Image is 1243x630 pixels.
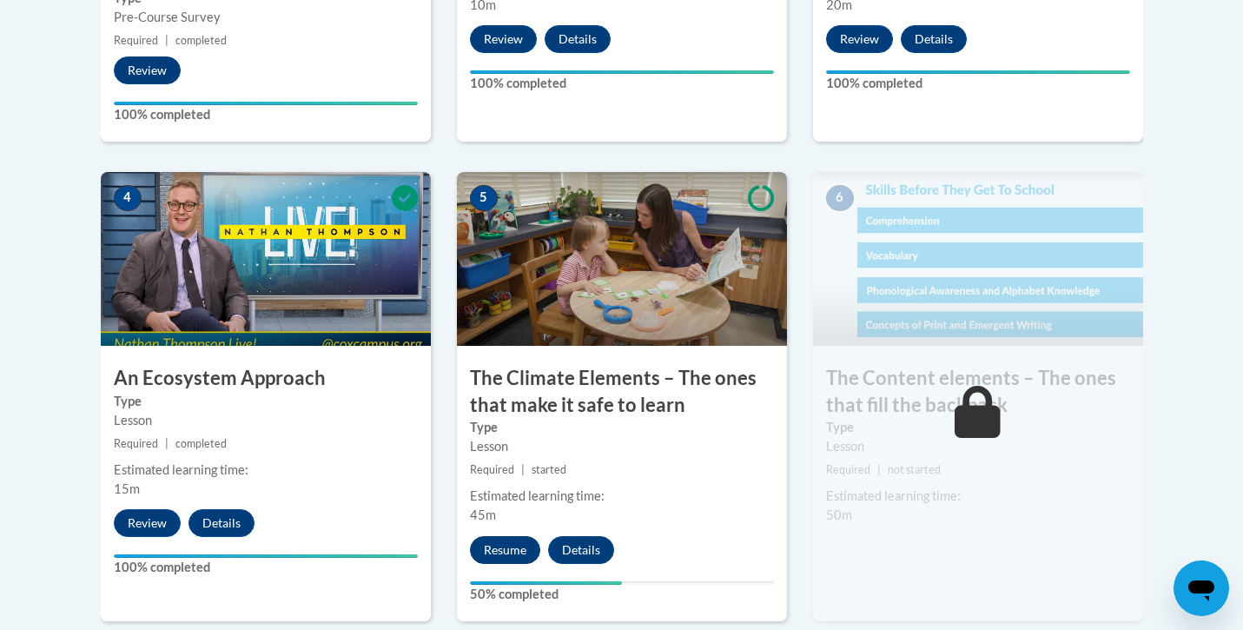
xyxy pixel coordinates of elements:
[877,463,881,476] span: |
[470,585,774,604] label: 50% completed
[175,34,227,47] span: completed
[101,365,431,392] h3: An Ecosystem Approach
[114,56,181,84] button: Review
[888,463,941,476] span: not started
[165,437,169,450] span: |
[470,581,622,585] div: Your progress
[470,70,774,74] div: Your progress
[114,105,418,124] label: 100% completed
[457,172,787,346] img: Course Image
[114,509,181,537] button: Review
[826,418,1130,437] label: Type
[114,558,418,577] label: 100% completed
[470,536,540,564] button: Resume
[188,509,255,537] button: Details
[1174,560,1229,616] iframe: Button to launch messaging window
[532,463,566,476] span: started
[114,554,418,558] div: Your progress
[813,365,1143,419] h3: The Content elements – The ones that fill the backpack
[114,411,418,430] div: Lesson
[101,172,431,346] img: Course Image
[114,34,158,47] span: Required
[470,25,537,53] button: Review
[548,536,614,564] button: Details
[470,507,496,522] span: 45m
[813,172,1143,346] img: Course Image
[470,418,774,437] label: Type
[470,487,774,506] div: Estimated learning time:
[470,463,514,476] span: Required
[114,102,418,105] div: Your progress
[457,365,787,419] h3: The Climate Elements – The ones that make it safe to learn
[901,25,967,53] button: Details
[470,74,774,93] label: 100% completed
[114,392,418,411] label: Type
[826,185,854,211] span: 6
[114,437,158,450] span: Required
[114,185,142,211] span: 4
[826,507,852,522] span: 50m
[114,481,140,496] span: 15m
[826,25,893,53] button: Review
[470,185,498,211] span: 5
[826,463,870,476] span: Required
[545,25,611,53] button: Details
[826,487,1130,506] div: Estimated learning time:
[826,74,1130,93] label: 100% completed
[470,437,774,456] div: Lesson
[175,437,227,450] span: completed
[521,463,525,476] span: |
[826,70,1130,74] div: Your progress
[826,437,1130,456] div: Lesson
[165,34,169,47] span: |
[114,8,418,27] div: Pre-Course Survey
[114,461,418,480] div: Estimated learning time:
